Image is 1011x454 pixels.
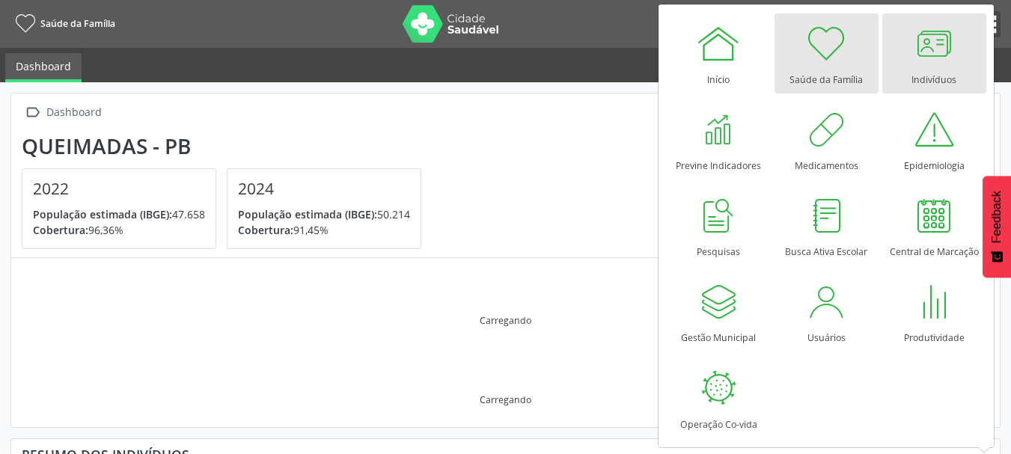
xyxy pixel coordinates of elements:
[882,185,986,266] a: Central de Marcação
[775,99,879,180] a: Medicamentos
[667,272,771,352] a: Gestão Municipal
[882,272,986,352] a: Produtividade
[667,185,771,266] a: Pesquisas
[775,185,879,266] a: Busca Ativa Escolar
[775,13,879,93] a: Saúde da Família
[238,207,377,221] span: População estimada (IBGE):
[43,102,104,123] div: Dashboard
[22,102,43,123] i: 
[40,17,115,30] span: Saúde da Família
[667,99,771,180] a: Previne Indicadores
[667,358,771,438] a: Operação Co-vida
[882,99,986,180] a: Epidemiologia
[990,191,1004,243] span: Feedback
[33,222,205,238] p: 96,36%
[22,102,104,123] a:  Dashboard
[5,53,82,82] a: Dashboard
[238,180,410,198] h4: 2024
[882,13,986,93] a: Indivíduos
[33,180,205,198] h4: 2022
[775,272,879,352] a: Usuários
[480,314,531,327] div: Carregando
[480,393,531,406] div: Carregando
[238,223,293,237] span: Cobertura:
[983,176,1011,277] button: Feedback - Mostrar pesquisa
[667,13,771,93] a: Início
[22,134,432,159] div: Queimadas - PB
[33,206,205,222] p: 47.658
[238,222,410,238] p: 91,45%
[10,11,115,36] a: Saúde da Família
[238,206,410,222] p: 50.214
[33,207,172,221] span: População estimada (IBGE):
[33,223,88,237] span: Cobertura:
